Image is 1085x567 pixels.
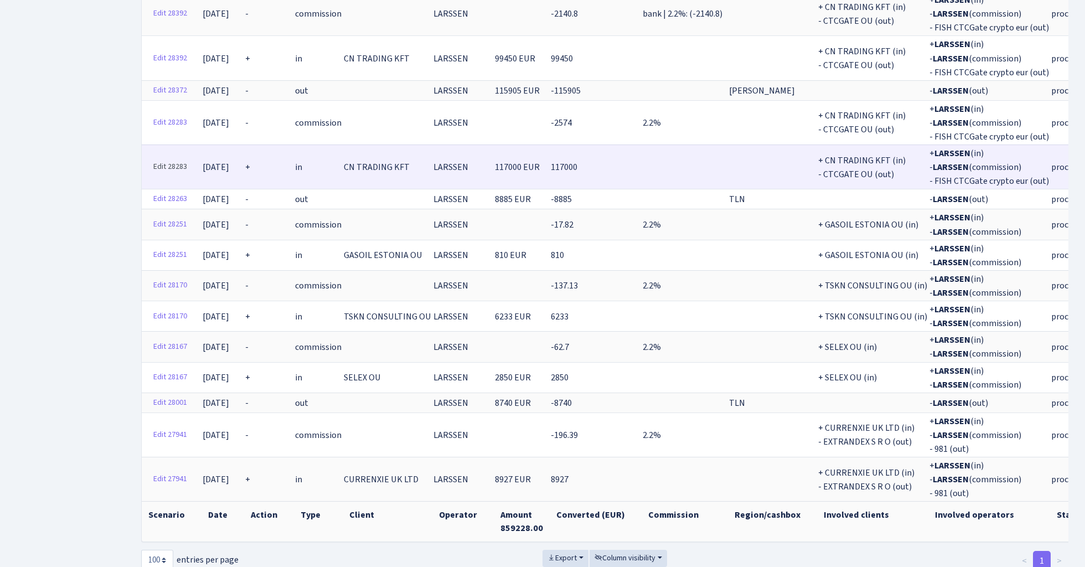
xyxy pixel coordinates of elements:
[551,311,569,323] span: 6233
[433,249,468,261] span: LARSSEN
[934,147,970,159] strong: LARSSEN
[551,53,573,65] span: 99450
[295,8,342,20] span: commission
[933,53,969,65] strong: LARSSEN
[245,280,249,292] span: -
[295,117,342,129] span: commission
[933,85,969,97] strong: LARSSEN
[245,117,249,129] span: -
[433,117,468,129] span: LARSSEN
[551,397,572,409] span: -8740
[245,249,250,261] span: +
[495,85,540,97] span: 115905 EUR
[148,246,192,264] a: Edit 28251
[245,341,249,353] span: -
[551,8,578,20] span: -2140.8
[433,429,468,441] span: LARSSEN
[148,308,192,325] a: Edit 28170
[933,8,969,20] strong: LARSSEN
[934,460,970,472] strong: LARSSEN
[245,397,249,409] span: -
[295,85,308,97] span: out
[551,161,577,173] span: 117000
[203,341,229,353] span: [DATE]
[547,553,577,564] span: Export
[203,117,229,129] span: [DATE]
[818,1,906,27] span: + CN TRADING KFT (in) - CTCGATE OU (out)
[928,501,1050,542] th: Involved operators
[542,550,588,567] button: Export
[550,501,642,542] th: Converted (EUR)
[933,117,969,129] strong: LARSSEN
[818,110,906,136] span: + CN TRADING KFT (in) - CTCGATE OU (out)
[818,372,877,384] span: + SELEX OU (in)
[203,85,229,97] span: [DATE]
[929,303,1021,329] span: + (in) - (commission)
[295,397,308,409] span: out
[929,212,1021,238] span: + (in) - (commission)
[551,117,572,129] span: -2574
[933,429,969,441] strong: LARSSEN
[551,85,581,97] span: -115905
[643,429,661,441] span: 2.2%
[551,341,569,353] span: -62.7
[295,429,342,441] span: commission
[245,219,249,231] span: -
[929,365,1021,391] span: + (in) - (commission)
[929,103,1049,143] span: + (in) - (commission) - FISH CTCGate crypto eur (out)
[934,415,970,427] strong: LARSSEN
[934,365,970,377] strong: LARSSEN
[934,243,970,255] strong: LARSSEN
[295,219,342,231] span: commission
[929,273,1021,299] span: + (in) - (commission)
[495,249,526,261] span: 810 EUR
[933,287,969,299] strong: LARSSEN
[245,372,250,384] span: +
[148,5,192,22] a: Edit 28392
[433,311,468,323] span: LARSSEN
[933,317,969,329] strong: LARSSEN
[432,501,494,542] th: Operator
[818,249,918,261] span: + GASOIL ESTONIA OU (in)
[495,473,531,486] span: 8927 EUR
[818,422,914,448] span: + CURRENXIE UK LTD (in) - EXTRANDEX S R O (out)
[934,103,970,115] strong: LARSSEN
[929,334,1021,360] span: + (in) - (commission)
[729,85,795,97] span: [PERSON_NAME]
[433,280,468,292] span: LARSSEN
[495,53,535,65] span: 99450 EUR
[495,161,540,173] span: 117000 EUR
[344,473,418,486] span: CURRENXIE UK LTD
[433,161,468,173] span: LARSSEN
[294,501,343,542] th: Type
[245,429,249,441] span: -
[551,193,572,205] span: -8885
[551,473,569,486] span: 8927
[929,460,1021,499] span: + (in) - (commission) - 981 (out)
[728,501,817,542] th: Region/cashbox
[642,501,728,542] th: Commission
[344,372,381,384] span: SELEX OU
[818,154,906,181] span: + CN TRADING KFT (in) - CTCGATE OU (out)
[295,473,302,486] span: in
[643,341,661,353] span: 2.2%
[344,311,431,323] span: TSKN CONSULTING OU
[344,161,410,173] span: CN TRADING KFT
[551,280,578,292] span: -137.13
[595,553,655,564] span: Column visibility
[245,53,250,65] span: +
[433,341,468,353] span: LARSSEN
[433,397,468,409] span: LARSSEN
[495,397,531,409] span: 8740 EUR
[495,311,531,323] span: 6233 EUR
[933,193,969,205] strong: LARSSEN
[148,471,192,488] a: Edit 27941
[433,8,468,20] span: LARSSEN
[148,338,192,355] a: Edit 28167
[729,193,745,205] span: TLN
[295,53,302,65] span: in
[934,212,970,224] strong: LARSSEN
[295,280,342,292] span: commission
[933,379,969,391] strong: LARSSEN
[203,473,229,486] span: [DATE]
